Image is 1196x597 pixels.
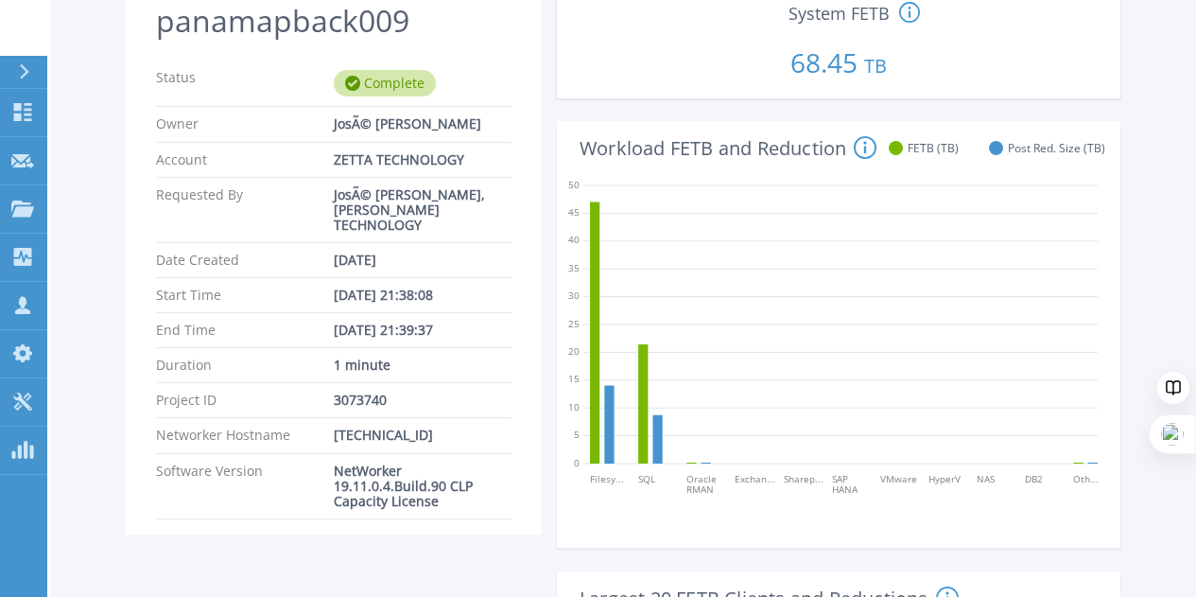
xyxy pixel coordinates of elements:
[156,70,334,97] p: Status
[1025,472,1043,485] tspan: DB2
[568,317,580,330] text: 25
[334,253,511,268] div: [DATE]
[735,472,775,485] tspan: Exchan...
[864,53,887,79] span: TB
[334,116,511,132] div: JosÃ© [PERSON_NAME]
[156,428,334,443] p: Networker Hostname
[334,70,436,97] div: Complete
[568,234,580,247] text: 40
[334,428,511,443] div: [TECHNICAL_ID]
[686,483,714,496] tspan: RMAN
[156,187,334,233] p: Requested By
[1008,141,1105,155] span: Post Red. Size (TB)
[908,141,959,155] span: FETB (TB)
[334,358,511,373] div: 1 minute
[156,323,334,338] p: End Time
[156,253,334,268] p: Date Created
[334,464,511,509] div: NetWorker 19.11.0.4.Build.90 CLP Capacity License
[334,152,511,167] div: ZETTA TECHNOLOGY
[568,373,580,386] text: 15
[789,5,890,22] span: System FETB
[156,4,511,39] h2: panamapback009
[832,472,848,485] tspan: SAP
[832,483,858,496] tspan: HANA
[156,288,334,303] p: Start Time
[564,26,1113,91] p: 68.45
[568,178,580,191] text: 50
[334,323,511,338] div: [DATE] 21:39:37
[156,116,334,132] p: Owner
[590,472,624,485] tspan: Filesy...
[156,152,334,167] p: Account
[638,472,655,485] tspan: SQL
[880,472,917,485] tspan: VMware
[784,472,823,485] tspan: Sharep...
[574,428,580,441] text: 5
[568,400,580,413] text: 10
[574,456,580,469] text: 0
[568,261,580,274] text: 35
[156,464,334,509] p: Software Version
[568,205,580,219] text: 45
[334,288,511,303] div: [DATE] 21:38:08
[928,472,961,485] tspan: HyperV
[334,393,511,408] div: 3073740
[977,472,995,485] tspan: NAS
[568,344,580,358] text: 20
[568,289,580,302] text: 30
[686,472,717,485] tspan: Oracle
[156,393,334,408] p: Project ID
[334,187,511,233] div: JosÃ© [PERSON_NAME], [PERSON_NAME] TECHNOLOGY
[156,358,334,373] p: Duration
[580,136,876,159] h4: Workload FETB and Reduction
[1073,472,1099,485] tspan: Oth...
